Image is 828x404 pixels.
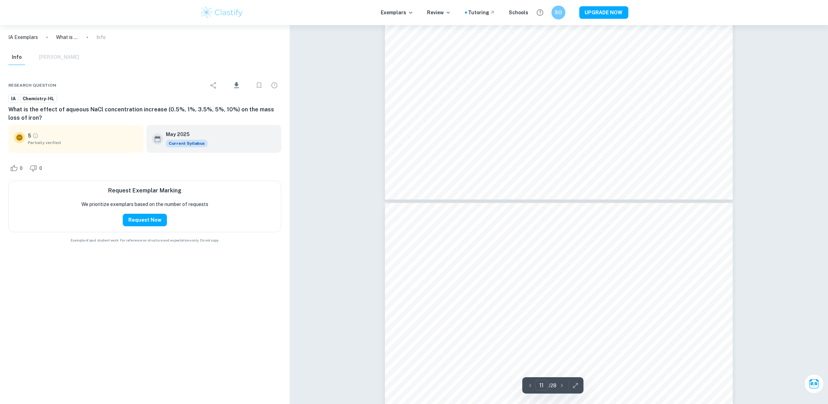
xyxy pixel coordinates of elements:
[252,78,266,92] div: Bookmark
[534,7,546,18] button: Help and Feedback
[56,33,78,41] p: What is the effect of aqueous NaCl concentration increase (0.5%, 1%, 3.5%, 5%, 10%) on the mass l...
[207,78,220,92] div: Share
[166,130,202,138] h6: May 2025
[8,238,281,243] span: Example of past student work. For reference on structure and expectations only. Do not copy.
[166,140,208,147] div: This exemplar is based on the current syllabus. Feel free to refer to it for inspiration/ideas wh...
[381,9,413,16] p: Exemplars
[200,6,244,19] img: Clastify logo
[166,140,208,147] span: Current Syllabus
[554,9,562,16] h6: SO
[32,133,39,139] a: Grade partially verified
[9,95,18,102] span: IA
[8,163,26,174] div: Like
[8,82,56,88] span: Research question
[8,50,25,65] button: Info
[35,165,46,172] span: 0
[8,105,281,122] h6: What is the effect of aqueous NaCl concentration increase (0.5%, 1%, 3.5%, 5%, 10%) on the mass l...
[20,94,57,103] a: Chemistry-HL
[8,33,38,41] a: IA Exemplars
[108,187,182,195] h6: Request Exemplar Marking
[123,214,167,226] button: Request Now
[804,374,824,394] button: Ask Clai
[28,132,31,140] p: 5
[81,200,208,208] p: We prioritize exemplars based on the number of requests
[579,6,628,19] button: UPGRADE NOW
[8,94,18,103] a: IA
[509,9,529,16] a: Schools
[222,76,251,94] div: Download
[549,382,557,389] p: / 28
[20,95,57,102] span: Chemistry-HL
[267,78,281,92] div: Report issue
[96,33,106,41] p: Info
[28,140,138,146] span: Partially verified
[16,165,26,172] span: 0
[28,163,46,174] div: Dislike
[427,9,451,16] p: Review
[468,9,495,16] a: Tutoring
[552,6,565,19] button: SO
